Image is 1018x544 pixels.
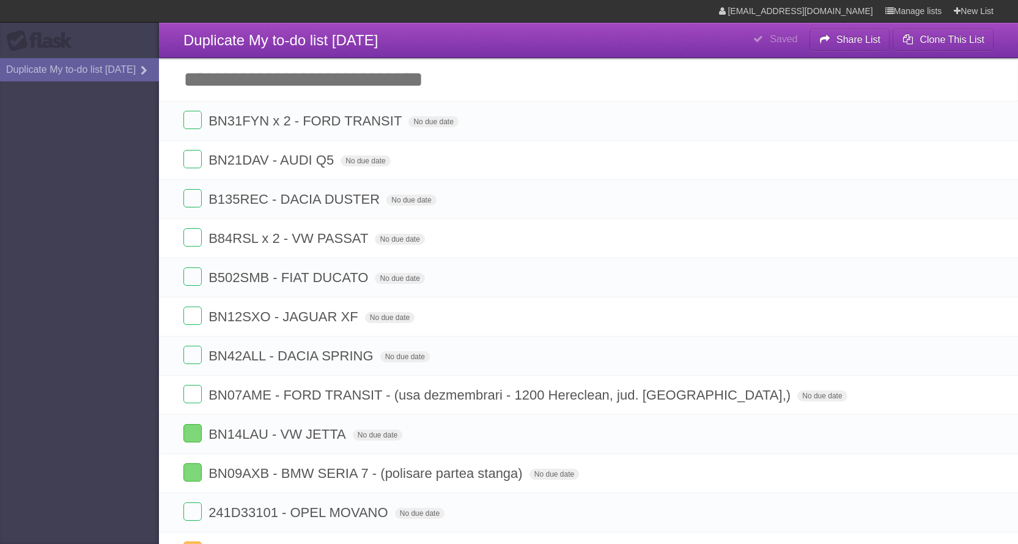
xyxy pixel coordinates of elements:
label: Done [183,189,202,207]
span: BN42ALL - DACIA SPRING [208,348,376,363]
b: Clone This List [920,34,984,45]
span: 241D33101 - OPEL MOVANO [208,505,391,520]
span: No due date [365,312,415,323]
span: B502SMB - FIAT DUCATO [208,270,371,285]
label: Done [183,502,202,521]
span: No due date [529,469,579,480]
span: No due date [375,234,424,245]
label: Done [183,267,202,286]
label: Done [183,111,202,129]
button: Share List [810,29,890,51]
label: Done [183,228,202,247]
span: Duplicate My to-do list [DATE] [183,32,378,48]
label: Done [183,307,202,325]
span: No due date [797,390,847,401]
span: BN14LAU - VW JETTA [208,427,349,442]
label: Done [183,150,202,168]
span: No due date [386,195,436,206]
span: No due date [395,508,444,519]
span: BN12SXO - JAGUAR XF [208,309,361,324]
span: BN31FYN x 2 - FORD TRANSIT [208,113,405,129]
label: Done [183,424,202,442]
label: Done [183,463,202,482]
b: Saved [770,34,797,44]
span: No due date [341,155,390,166]
span: No due date [380,351,430,362]
label: Done [183,385,202,403]
span: No due date [353,430,402,441]
button: Clone This List [893,29,994,51]
span: BN07AME - FORD TRANSIT - (usa dezmembrari - 1200 Hereclean, jud. [GEOGRAPHIC_DATA],) [208,387,794,403]
label: Done [183,346,202,364]
span: B135REC - DACIA DUSTER [208,192,383,207]
span: B84RSL x 2 - VW PASSAT [208,231,371,246]
span: No due date [408,116,458,127]
div: Flask [6,30,79,52]
span: No due date [375,273,424,284]
span: BN09AXB - BMW SERIA 7 - (polisare partea stanga) [208,466,526,481]
span: BN21DAV - AUDI Q5 [208,152,337,168]
b: Share List [836,34,880,45]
